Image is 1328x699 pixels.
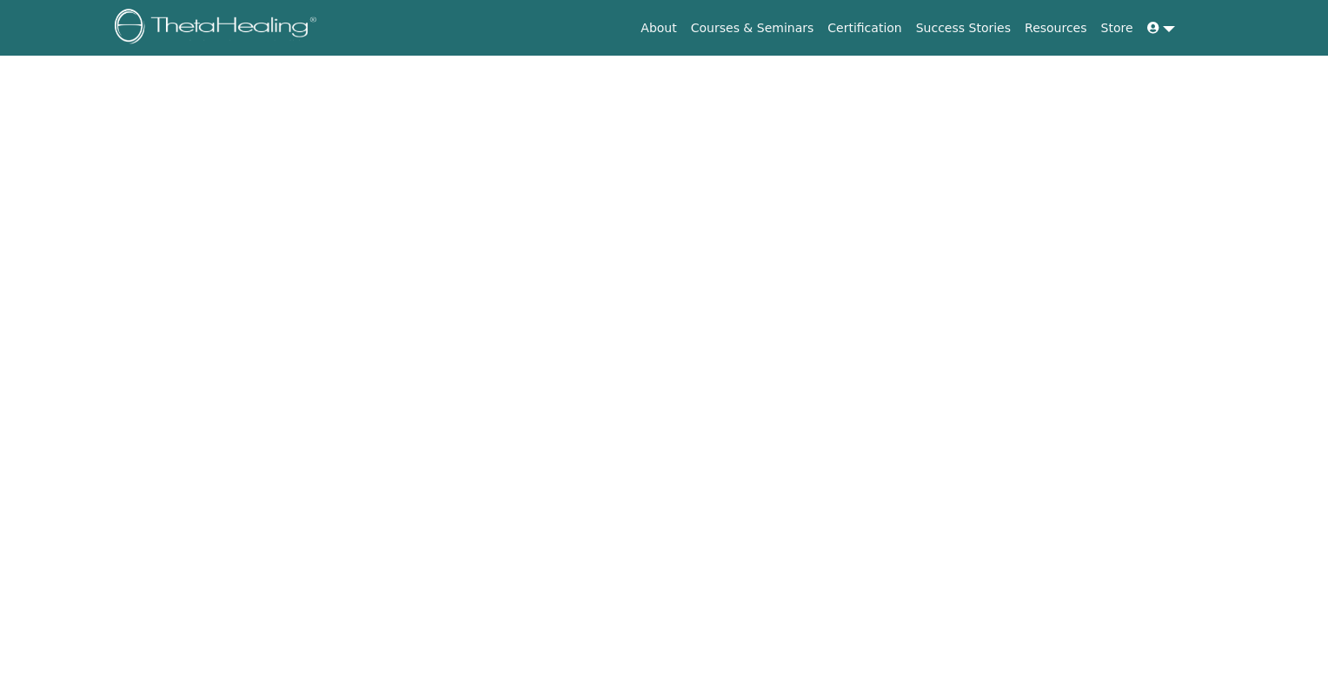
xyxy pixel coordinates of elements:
img: logo.png [115,9,322,48]
a: About [634,12,683,44]
a: Certification [820,12,908,44]
a: Success Stories [909,12,1018,44]
a: Store [1094,12,1140,44]
a: Resources [1018,12,1094,44]
a: Courses & Seminars [684,12,821,44]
